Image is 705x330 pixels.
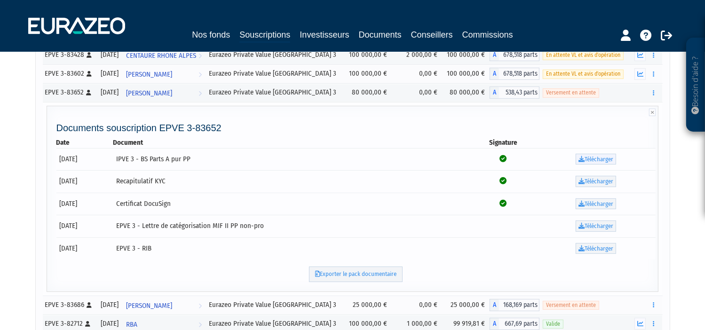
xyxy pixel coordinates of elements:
span: Versement en attente [543,301,599,310]
i: Voir l'investisseur [198,66,202,83]
span: A [490,49,499,61]
td: 25 000,00 € [344,296,391,314]
span: 538,43 parts [499,86,539,99]
a: Commissions [462,28,513,41]
div: [DATE] [100,300,119,310]
img: 1732889491-logotype_eurazeo_blanc_rvb.png [28,17,125,34]
span: 667,69 parts [499,318,539,330]
td: [DATE] [56,170,113,193]
a: Exporter le pack documentaire [309,267,403,282]
div: [DATE] [100,69,119,79]
a: Télécharger [576,154,616,165]
td: [DATE] [56,237,113,260]
a: Nos fonds [192,28,230,41]
div: Eurazeo Private Value [GEOGRAPHIC_DATA] 3 [209,69,341,79]
div: Eurazeo Private Value [GEOGRAPHIC_DATA] 3 [209,87,341,97]
th: Signature [470,138,536,148]
span: A [490,299,499,311]
td: 100 000,00 € [344,46,391,64]
td: Certificat DocuSign [113,193,470,215]
i: Voir l'investisseur [198,47,202,64]
td: 0,00 € [392,83,442,102]
span: CENTAURE RHONE ALPES [126,47,196,64]
div: EPVE 3-83428 [45,50,94,60]
div: EPVE 3-82712 [45,319,94,329]
a: Documents [359,28,402,41]
a: Investisseurs [300,28,349,41]
a: Télécharger [576,243,616,254]
div: Eurazeo Private Value [GEOGRAPHIC_DATA] 3 [209,319,341,329]
span: 168,169 parts [499,299,539,311]
a: CENTAURE RHONE ALPES [122,46,206,64]
div: Eurazeo Private Value [GEOGRAPHIC_DATA] 3 [209,50,341,60]
a: [PERSON_NAME] [122,64,206,83]
td: 80 000,00 € [344,83,391,102]
td: EPVE 3 - Lettre de catégorisation MIF II PP non-pro [113,215,470,237]
div: Eurazeo Private Value [GEOGRAPHIC_DATA] 3 [209,300,341,310]
div: A - Eurazeo Private Value Europe 3 [490,49,539,61]
a: Télécharger [576,176,616,187]
td: 100 000,00 € [442,46,490,64]
a: Souscriptions [239,28,290,43]
td: 100 000,00 € [344,64,391,83]
div: EPVE 3-83686 [45,300,94,310]
td: 0,00 € [392,296,442,314]
td: EPVE 3 - RIB [113,237,470,260]
div: A - Eurazeo Private Value Europe 3 [490,68,539,80]
td: [DATE] [56,193,113,215]
i: Voir l'investisseur [198,85,202,102]
span: 678,518 parts [499,49,539,61]
td: 0,00 € [392,64,442,83]
span: En attente VL et avis d'opération [543,70,624,79]
div: [DATE] [100,319,119,329]
span: Versement en attente [543,88,599,97]
div: [DATE] [100,87,119,97]
th: Document [113,138,470,148]
a: [PERSON_NAME] [122,83,206,102]
i: [Français] Personne physique [87,90,92,95]
i: [Français] Personne physique [87,52,92,58]
span: [PERSON_NAME] [126,297,172,314]
div: A - Eurazeo Private Value Europe 3 [490,299,539,311]
div: A - Eurazeo Private Value Europe 3 [490,318,539,330]
td: Recapitulatif KYC [113,170,470,193]
div: A - Eurazeo Private Value Europe 3 [490,86,539,99]
td: 25 000,00 € [442,296,490,314]
span: [PERSON_NAME] [126,85,172,102]
span: Valide [543,320,563,329]
div: [DATE] [100,50,119,60]
div: EPVE 3-83652 [45,87,94,97]
th: Date [56,138,113,148]
td: IPVE 3 - BS Parts A pur PP [113,148,470,171]
a: Télécharger [576,220,616,232]
p: Besoin d'aide ? [690,43,701,127]
a: Conseillers [411,28,453,41]
h4: Documents souscription EPVE 3-83652 [56,123,656,133]
a: Télécharger [576,198,616,210]
td: [DATE] [56,148,113,171]
td: 2 000,00 € [392,46,442,64]
td: 80 000,00 € [442,83,490,102]
i: Voir l'investisseur [198,297,202,314]
span: A [490,318,499,330]
span: 678,518 parts [499,68,539,80]
a: [PERSON_NAME] [122,296,206,314]
div: EPVE 3-83602 [45,69,94,79]
td: [DATE] [56,215,113,237]
i: [Français] Personne physique [87,302,92,308]
i: [Français] Personne physique [86,321,91,327]
td: 100 000,00 € [442,64,490,83]
span: A [490,86,499,99]
span: [PERSON_NAME] [126,66,172,83]
i: [Français] Personne physique [87,71,92,77]
span: En attente VL et avis d'opération [543,51,624,60]
span: A [490,68,499,80]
